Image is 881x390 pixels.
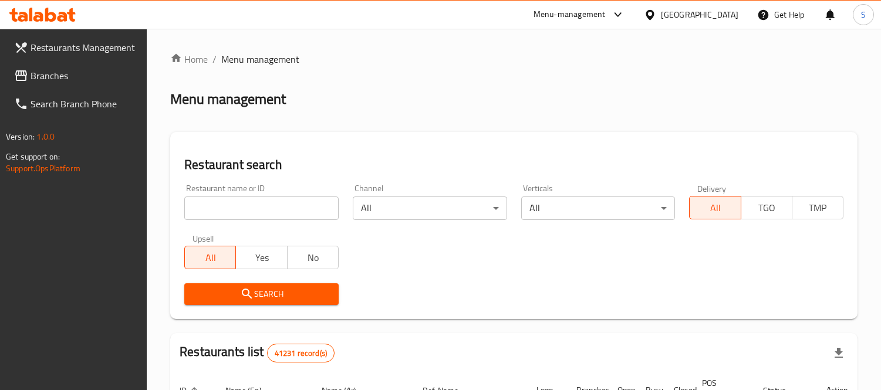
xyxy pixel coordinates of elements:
div: [GEOGRAPHIC_DATA] [661,8,738,21]
h2: Menu management [170,90,286,108]
span: All [190,249,231,266]
label: Delivery [697,184,727,192]
span: TGO [746,199,788,216]
a: Home [170,52,208,66]
a: Search Branch Phone [5,90,147,118]
a: Restaurants Management [5,33,147,62]
button: Yes [235,246,287,269]
span: Get support on: [6,149,60,164]
span: TMP [797,199,839,216]
span: Search Branch Phone [31,97,138,111]
div: All [353,196,507,220]
button: All [184,246,236,269]
span: Branches [31,69,138,83]
button: All [689,196,741,219]
span: S [861,8,866,21]
span: No [292,249,334,266]
div: Total records count [267,344,335,362]
span: Version: [6,129,35,144]
a: Branches [5,62,147,90]
button: TMP [792,196,843,219]
span: Search [194,287,329,301]
span: Menu management [221,52,299,66]
span: 41231 record(s) [268,348,334,359]
label: Upsell [193,234,214,242]
span: All [694,199,736,216]
div: Export file [825,339,853,367]
span: Restaurants Management [31,40,138,55]
input: Search for restaurant name or ID.. [184,196,339,220]
button: TGO [741,196,792,219]
div: Menu-management [534,8,606,22]
h2: Restaurant search [184,156,843,174]
div: All [521,196,676,220]
a: Support.OpsPlatform [6,161,80,176]
span: 1.0.0 [36,129,55,144]
button: No [287,246,339,269]
li: / [212,52,217,66]
button: Search [184,283,339,305]
nav: breadcrumb [170,52,858,66]
h2: Restaurants list [180,343,335,362]
span: Yes [241,249,282,266]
